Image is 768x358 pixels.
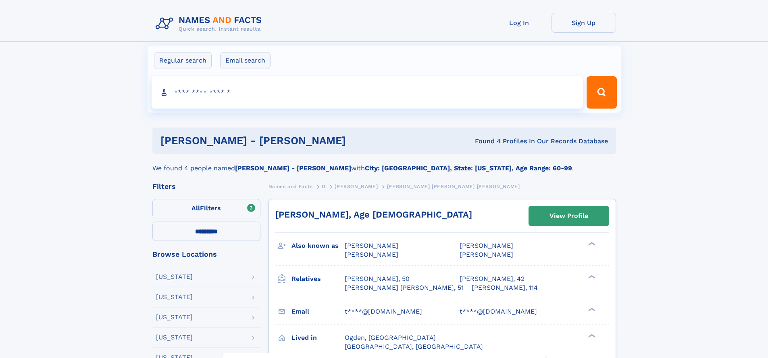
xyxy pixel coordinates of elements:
h3: Email [291,305,345,318]
a: [PERSON_NAME], 42 [460,274,524,283]
div: We found 4 people named with . [152,154,616,173]
a: Names and Facts [268,181,313,191]
span: [PERSON_NAME] [335,184,378,189]
div: ❯ [586,333,596,338]
label: Filters [152,199,260,218]
img: Logo Names and Facts [152,13,268,35]
div: [US_STATE] [156,294,193,300]
span: All [191,204,200,212]
span: [PERSON_NAME] [460,242,513,249]
b: City: [GEOGRAPHIC_DATA], State: [US_STATE], Age Range: 60-99 [365,164,572,172]
a: [PERSON_NAME] [PERSON_NAME], 51 [345,283,464,292]
a: View Profile [529,206,609,226]
button: Search Button [587,76,616,109]
div: Browse Locations [152,251,260,258]
h3: Also known as [291,239,345,253]
a: D [322,181,326,191]
b: [PERSON_NAME] - [PERSON_NAME] [235,164,351,172]
div: ❯ [586,307,596,312]
label: Email search [220,52,271,69]
span: [GEOGRAPHIC_DATA], [GEOGRAPHIC_DATA] [345,343,483,350]
div: ❯ [586,241,596,247]
h1: [PERSON_NAME] - [PERSON_NAME] [160,136,410,146]
span: [PERSON_NAME] [460,251,513,258]
div: [US_STATE] [156,334,193,341]
div: [US_STATE] [156,314,193,320]
div: Filters [152,183,260,190]
span: D [322,184,326,189]
div: Found 4 Profiles In Our Records Database [410,137,608,146]
div: View Profile [549,207,588,225]
a: [PERSON_NAME], Age [DEMOGRAPHIC_DATA] [275,209,472,220]
span: [PERSON_NAME] [PERSON_NAME] [PERSON_NAME] [387,184,520,189]
a: [PERSON_NAME] [335,181,378,191]
a: [PERSON_NAME], 50 [345,274,410,283]
h3: Relatives [291,272,345,286]
span: [PERSON_NAME] [345,251,398,258]
a: Log In [487,13,552,33]
label: Regular search [154,52,212,69]
span: [PERSON_NAME] [345,242,398,249]
h3: Lived in [291,331,345,345]
div: [US_STATE] [156,274,193,280]
input: search input [152,76,583,109]
span: Ogden, [GEOGRAPHIC_DATA] [345,334,436,341]
a: Sign Up [552,13,616,33]
a: [PERSON_NAME], 114 [472,283,538,292]
div: ❯ [586,274,596,279]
